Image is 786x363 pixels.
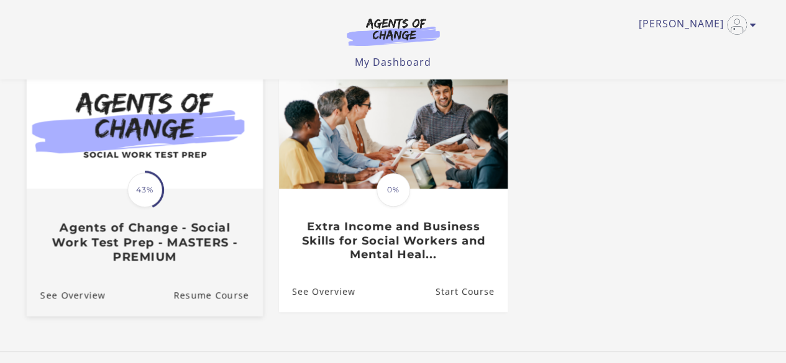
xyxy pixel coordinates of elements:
[355,55,431,69] a: My Dashboard
[279,271,355,311] a: Extra Income and Business Skills for Social Workers and Mental Heal...: See Overview
[173,274,263,315] a: Agents of Change - Social Work Test Prep - MASTERS - PREMIUM: Resume Course
[334,17,453,46] img: Agents of Change Logo
[40,220,249,264] h3: Agents of Change - Social Work Test Prep - MASTERS - PREMIUM
[435,271,507,311] a: Extra Income and Business Skills for Social Workers and Mental Heal...: Resume Course
[292,220,494,262] h3: Extra Income and Business Skills for Social Workers and Mental Heal...
[377,173,410,207] span: 0%
[127,173,162,207] span: 43%
[26,274,105,315] a: Agents of Change - Social Work Test Prep - MASTERS - PREMIUM: See Overview
[639,15,750,35] a: Toggle menu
